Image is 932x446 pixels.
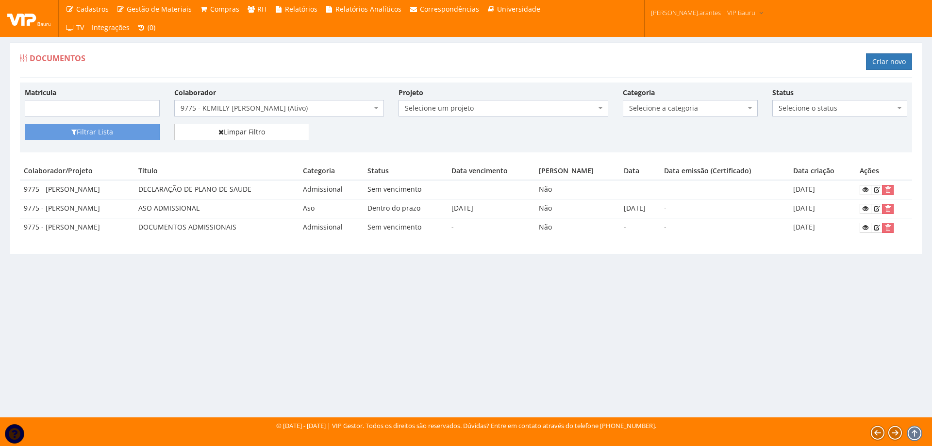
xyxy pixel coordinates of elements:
[257,4,266,14] span: RH
[789,180,856,199] td: [DATE]
[20,218,134,237] td: 9775 - [PERSON_NAME]
[30,53,85,64] span: Documentos
[789,162,856,180] th: Data criação
[772,88,794,98] label: Status
[174,124,309,140] a: Limpar Filtro
[364,162,448,180] th: Status
[25,88,56,98] label: Matrícula
[299,180,364,199] td: Admissional
[789,218,856,237] td: [DATE]
[651,8,755,17] span: [PERSON_NAME].arantes | VIP Bauru
[76,23,84,32] span: TV
[660,218,789,237] td: -
[299,162,364,180] th: Categoria
[779,103,895,113] span: Selecione o status
[420,4,479,14] span: Correspondências
[448,199,535,218] td: [DATE]
[20,199,134,218] td: 9775 - [PERSON_NAME]
[535,218,620,237] td: Não
[134,180,299,199] td: DECLARAÇÃO DE PLANO DE SAUDE
[134,162,299,180] th: Título
[405,103,596,113] span: Selecione um projeto
[148,23,155,32] span: (0)
[88,18,133,37] a: Integrações
[629,103,746,113] span: Selecione a categoria
[623,88,655,98] label: Categoria
[448,162,535,180] th: Data vencimento
[789,199,856,218] td: [DATE]
[210,4,239,14] span: Compras
[20,180,134,199] td: 9775 - [PERSON_NAME]
[174,88,216,98] label: Colaborador
[399,100,608,116] span: Selecione um projeto
[620,199,660,218] td: [DATE]
[620,162,660,180] th: Data
[620,218,660,237] td: -
[364,180,448,199] td: Sem vencimento
[181,103,372,113] span: 9775 - KEMILLY VICTORIA DE SOUZA (Ativo)
[660,162,789,180] th: Data emissão (Certificado)
[299,218,364,237] td: Admissional
[448,180,535,199] td: -
[134,218,299,237] td: DOCUMENTOS ADMISSIONAIS
[134,199,299,218] td: ASO ADMISSIONAL
[174,100,384,116] span: 9775 - KEMILLY VICTORIA DE SOUZA (Ativo)
[866,53,912,70] a: Criar novo
[856,162,912,180] th: Ações
[535,180,620,199] td: Não
[399,88,423,98] label: Projeto
[497,4,540,14] span: Universidade
[62,18,88,37] a: TV
[127,4,192,14] span: Gestão de Materiais
[285,4,317,14] span: Relatórios
[535,199,620,218] td: Não
[535,162,620,180] th: [PERSON_NAME]
[7,11,51,26] img: logo
[620,180,660,199] td: -
[660,199,789,218] td: -
[133,18,160,37] a: (0)
[623,100,758,116] span: Selecione a categoria
[364,218,448,237] td: Sem vencimento
[276,421,656,430] div: © [DATE] - [DATE] | VIP Gestor. Todos os direitos são reservados. Dúvidas? Entre em contato atrav...
[364,199,448,218] td: Dentro do prazo
[76,4,109,14] span: Cadastros
[448,218,535,237] td: -
[660,180,789,199] td: -
[335,4,401,14] span: Relatórios Analíticos
[92,23,130,32] span: Integrações
[25,124,160,140] button: Filtrar Lista
[20,162,134,180] th: Colaborador/Projeto
[299,199,364,218] td: Aso
[772,100,907,116] span: Selecione o status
